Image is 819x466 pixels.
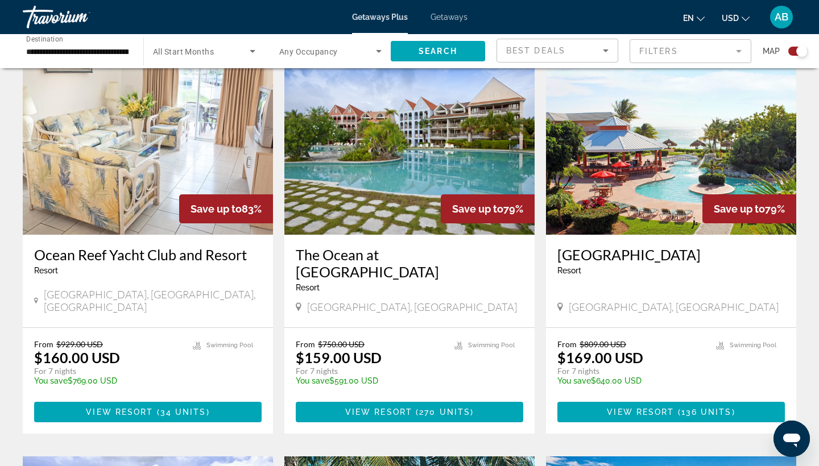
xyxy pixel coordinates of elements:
p: $169.00 USD [557,349,643,366]
span: Save up to [714,203,765,215]
span: en [683,14,694,23]
a: Getaways Plus [352,13,408,22]
span: Swimming Pool [468,342,515,349]
span: View Resort [607,407,674,417]
button: Search [391,41,485,61]
p: For 7 nights [34,366,181,376]
span: From [34,339,53,349]
span: Map [763,43,780,59]
img: 2093I01L.jpg [23,53,273,235]
span: From [296,339,315,349]
span: USD [722,14,739,23]
span: You save [296,376,329,385]
mat-select: Sort by [506,44,609,57]
a: Ocean Reef Yacht Club and Resort [34,246,262,263]
img: 4215O01X.jpg [546,53,796,235]
a: [GEOGRAPHIC_DATA] [557,246,785,263]
span: All Start Months [153,47,214,56]
span: View Resort [345,407,412,417]
span: Resort [34,266,58,275]
span: Resort [296,283,320,292]
span: Save up to [191,203,242,215]
span: Swimming Pool [206,342,253,349]
span: $809.00 USD [580,339,626,349]
span: Destination [26,35,63,43]
p: For 7 nights [296,366,443,376]
span: ( ) [412,407,474,417]
span: 34 units [160,407,206,417]
button: Filter [630,39,751,64]
button: View Resort(270 units) [296,402,523,422]
span: View Resort [86,407,153,417]
a: The Ocean at [GEOGRAPHIC_DATA] [296,246,523,280]
p: $769.00 USD [34,376,181,385]
div: 79% [702,194,796,223]
span: [GEOGRAPHIC_DATA], [GEOGRAPHIC_DATA] [569,301,779,313]
p: $591.00 USD [296,376,443,385]
span: Resort [557,266,581,275]
span: ( ) [674,407,735,417]
p: $159.00 USD [296,349,382,366]
span: 136 units [681,407,732,417]
span: Any Occupancy [279,47,338,56]
span: [GEOGRAPHIC_DATA], [GEOGRAPHIC_DATA], [GEOGRAPHIC_DATA] [44,288,262,313]
span: You save [34,376,68,385]
span: Best Deals [506,46,565,55]
span: From [557,339,577,349]
a: Getaways [431,13,468,22]
span: Swimming Pool [730,342,776,349]
img: 4063O01X.jpg [284,53,535,235]
span: $750.00 USD [318,339,365,349]
span: $929.00 USD [56,339,103,349]
span: [GEOGRAPHIC_DATA], [GEOGRAPHIC_DATA] [307,301,517,313]
p: $160.00 USD [34,349,120,366]
span: AB [775,11,788,23]
div: 79% [441,194,535,223]
span: Search [419,47,457,56]
div: 83% [179,194,273,223]
p: For 7 nights [557,366,705,376]
button: Change currency [722,10,750,26]
span: ( ) [153,407,209,417]
span: 270 units [419,407,470,417]
button: View Resort(34 units) [34,402,262,422]
p: $640.00 USD [557,376,705,385]
span: Save up to [452,203,503,215]
button: User Menu [767,5,796,29]
a: Travorium [23,2,136,32]
button: Change language [683,10,705,26]
span: You save [557,376,591,385]
iframe: Bouton de lancement de la fenêtre de messagerie [773,421,810,457]
button: View Resort(136 units) [557,402,785,422]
